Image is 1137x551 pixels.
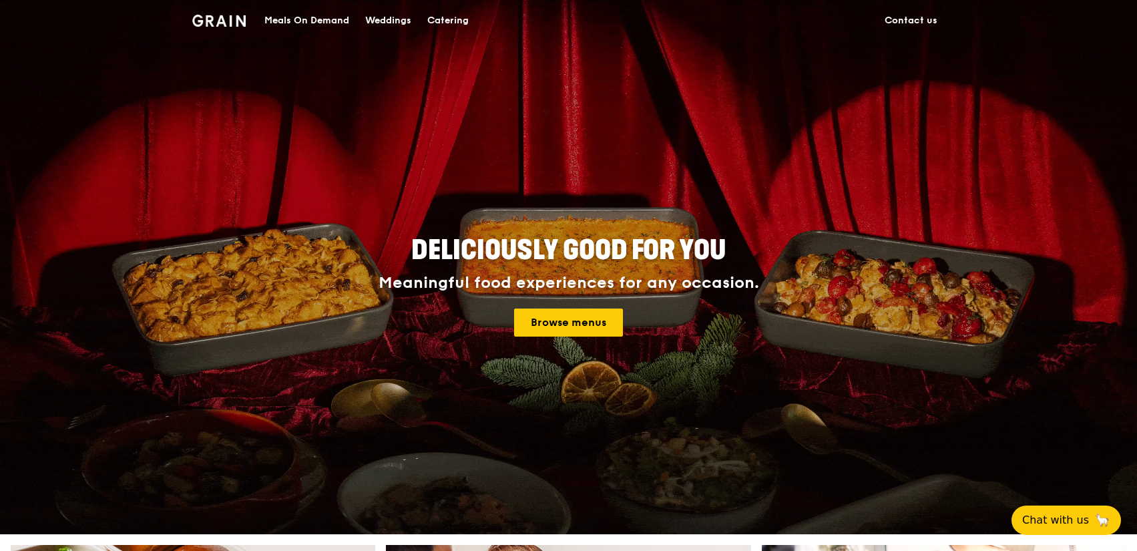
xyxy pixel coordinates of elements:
[1011,506,1121,535] button: Chat with us🦙
[357,1,419,41] a: Weddings
[1022,512,1089,528] span: Chat with us
[264,1,349,41] div: Meals On Demand
[1094,512,1110,528] span: 🦙
[514,309,623,337] a: Browse menus
[427,1,469,41] div: Catering
[877,1,945,41] a: Contact us
[411,234,726,266] span: Deliciously good for you
[328,274,809,293] div: Meaningful food experiences for any occasion.
[419,1,477,41] a: Catering
[365,1,411,41] div: Weddings
[192,15,246,27] img: Grain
